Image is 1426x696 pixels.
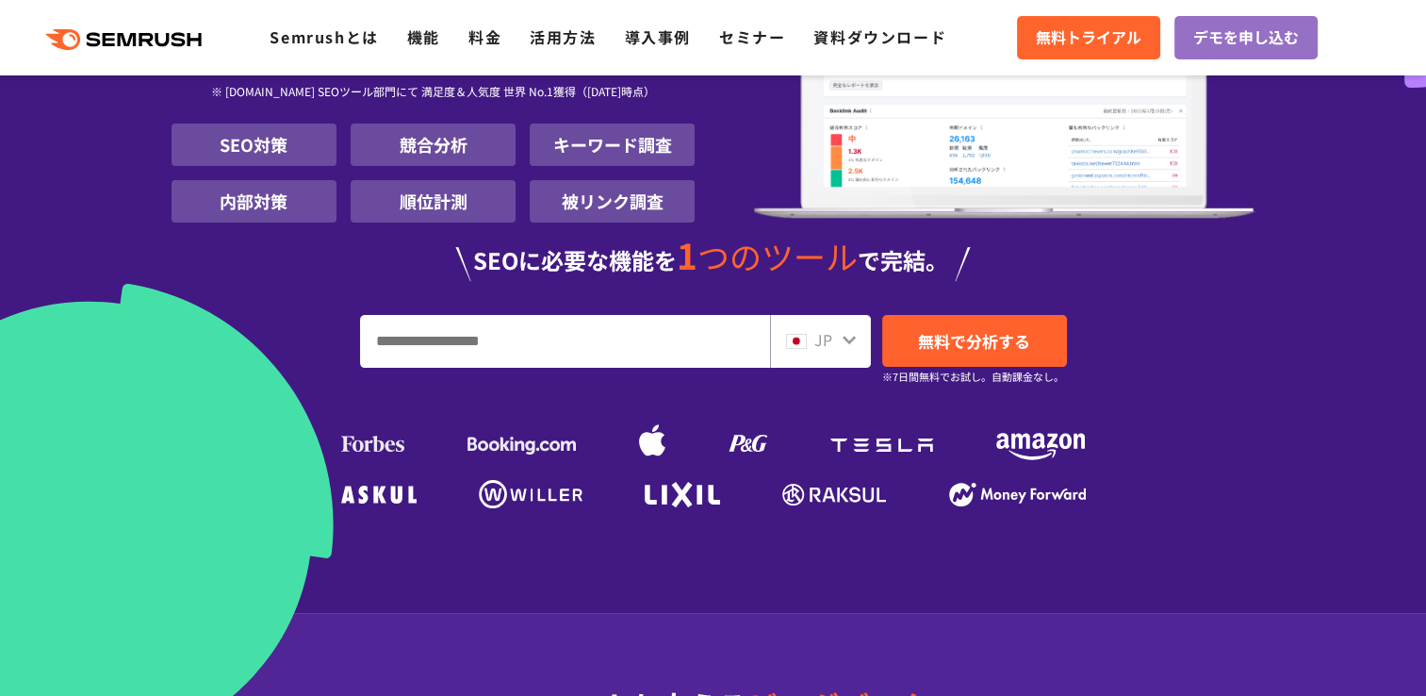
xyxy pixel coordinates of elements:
[918,329,1030,353] span: 無料で分析する
[858,243,948,276] span: で完結。
[882,315,1067,367] a: 無料で分析する
[677,229,697,280] span: 1
[625,25,691,48] a: 導入事例
[1017,16,1160,59] a: 無料トライアル
[530,180,695,223] li: 被リンク調査
[697,233,858,279] span: つのツール
[172,63,696,124] div: ※ [DOMAIN_NAME] SEOツール部門にて 満足度＆人気度 世界 No.1獲得（[DATE]時点）
[530,25,596,48] a: 活用方法
[814,328,832,351] span: JP
[351,180,516,223] li: 順位計測
[361,316,769,367] input: URL、キーワードを入力してください
[270,25,378,48] a: Semrushとは
[719,25,785,48] a: セミナー
[882,368,1064,386] small: ※7日間無料でお試し。自動課金なし。
[172,124,336,166] li: SEO対策
[172,238,1255,281] div: SEOに必要な機能を
[1193,25,1299,50] span: デモを申し込む
[530,124,695,166] li: キーワード調査
[351,124,516,166] li: 競合分析
[813,25,946,48] a: 資料ダウンロード
[1174,16,1318,59] a: デモを申し込む
[1036,25,1141,50] span: 無料トライアル
[468,25,501,48] a: 料金
[172,180,336,223] li: 内部対策
[407,25,440,48] a: 機能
